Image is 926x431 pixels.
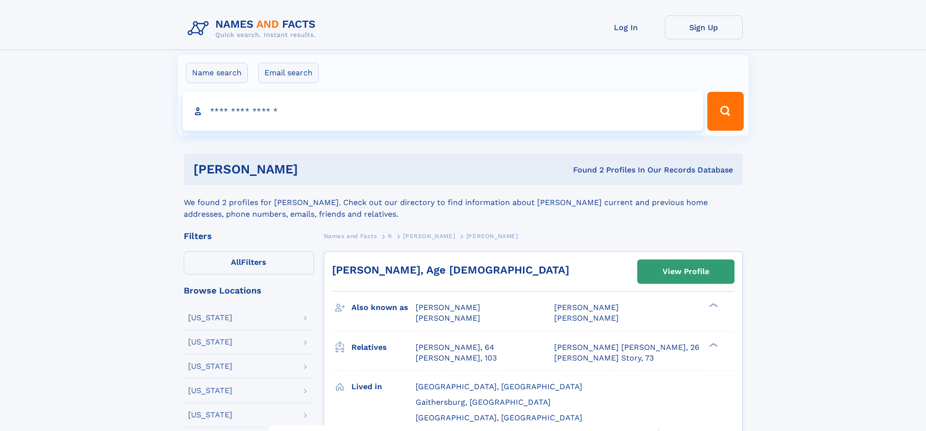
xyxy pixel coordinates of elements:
div: Found 2 Profiles In Our Records Database [436,165,733,175]
a: Log In [587,16,665,39]
span: R [388,233,392,240]
div: [US_STATE] [188,411,232,419]
div: View Profile [663,260,709,283]
span: [PERSON_NAME] [416,313,480,323]
a: [PERSON_NAME] Story, 73 [554,353,654,363]
span: [PERSON_NAME] [554,313,619,323]
span: All [231,258,241,267]
span: Gaithersburg, [GEOGRAPHIC_DATA] [416,397,551,407]
a: [PERSON_NAME] [PERSON_NAME], 26 [554,342,699,353]
h3: Relatives [351,339,416,356]
div: Browse Locations [184,286,314,295]
div: Filters [184,232,314,241]
a: [PERSON_NAME], 64 [416,342,494,353]
span: [PERSON_NAME] [416,303,480,312]
a: Sign Up [665,16,743,39]
div: [US_STATE] [188,338,232,346]
span: [GEOGRAPHIC_DATA], [GEOGRAPHIC_DATA] [416,382,582,391]
a: [PERSON_NAME] [403,230,455,242]
span: [PERSON_NAME] [554,303,619,312]
label: Name search [186,63,248,83]
div: ❯ [707,342,718,348]
h1: [PERSON_NAME] [193,163,436,175]
a: R [388,230,392,242]
span: [GEOGRAPHIC_DATA], [GEOGRAPHIC_DATA] [416,413,582,422]
a: View Profile [638,260,734,283]
a: [PERSON_NAME], 103 [416,353,497,363]
span: [PERSON_NAME] [403,233,455,240]
h3: Lived in [351,379,416,395]
span: [PERSON_NAME] [466,233,518,240]
div: [US_STATE] [188,314,232,322]
img: Logo Names and Facts [184,16,324,42]
h3: Also known as [351,299,416,316]
div: [US_STATE] [188,387,232,395]
button: Search Button [707,92,743,131]
input: search input [183,92,703,131]
div: [US_STATE] [188,362,232,370]
div: ❯ [707,302,718,309]
a: [PERSON_NAME], Age [DEMOGRAPHIC_DATA] [332,264,569,276]
label: Filters [184,251,314,275]
a: Names and Facts [324,230,377,242]
label: Email search [258,63,319,83]
div: We found 2 profiles for [PERSON_NAME]. Check out our directory to find information about [PERSON_... [184,185,743,220]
